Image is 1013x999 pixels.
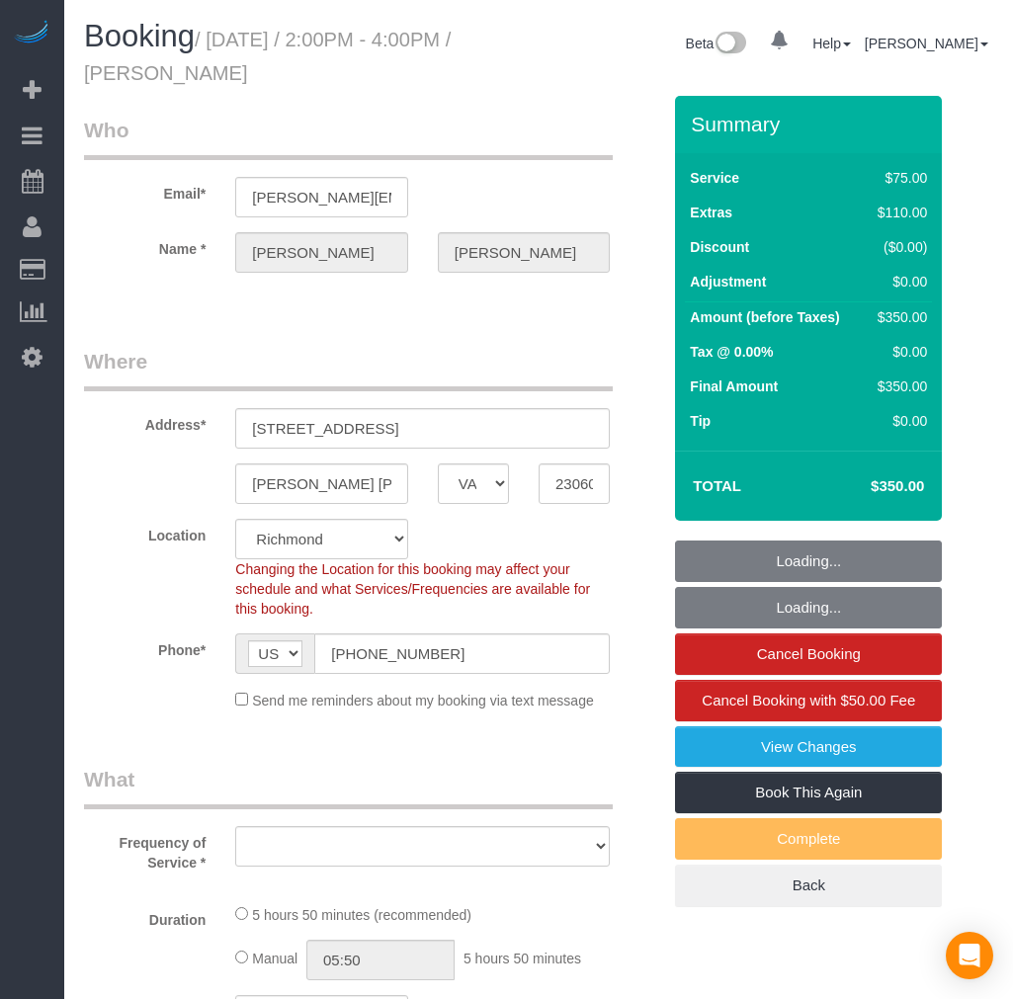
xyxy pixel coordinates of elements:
[870,376,927,396] div: $350.00
[675,726,942,768] a: View Changes
[675,865,942,906] a: Back
[870,411,927,431] div: $0.00
[235,177,407,217] input: Email*
[314,633,610,674] input: Phone*
[69,519,220,545] label: Location
[12,20,51,47] img: Automaid Logo
[69,408,220,435] label: Address*
[675,633,942,675] a: Cancel Booking
[84,116,613,160] legend: Who
[252,693,594,708] span: Send me reminders about my booking via text message
[69,232,220,259] label: Name *
[252,907,471,923] span: 5 hours 50 minutes (recommended)
[464,951,581,966] span: 5 hours 50 minutes
[69,633,220,660] label: Phone*
[865,36,988,51] a: [PERSON_NAME]
[693,477,741,494] strong: Total
[69,177,220,204] label: Email*
[690,272,766,291] label: Adjustment
[686,36,747,51] a: Beta
[84,19,195,53] span: Booking
[811,478,924,495] h4: $350.00
[690,376,778,396] label: Final Amount
[702,692,915,708] span: Cancel Booking with $50.00 Fee
[84,347,613,391] legend: Where
[870,237,927,257] div: ($0.00)
[675,680,942,721] a: Cancel Booking with $50.00 Fee
[690,203,732,222] label: Extras
[812,36,851,51] a: Help
[691,113,932,135] h3: Summary
[252,951,297,966] span: Manual
[235,463,407,504] input: City*
[539,463,610,504] input: Zip Code*
[690,168,739,188] label: Service
[870,342,927,362] div: $0.00
[438,232,610,273] input: Last Name*
[690,307,839,327] label: Amount (before Taxes)
[870,307,927,327] div: $350.00
[69,826,220,873] label: Frequency of Service *
[69,903,220,930] label: Duration
[690,237,749,257] label: Discount
[870,272,927,291] div: $0.00
[946,932,993,979] div: Open Intercom Messenger
[690,342,773,362] label: Tax @ 0.00%
[714,32,746,57] img: New interface
[870,203,927,222] div: $110.00
[84,765,613,809] legend: What
[675,772,942,813] a: Book This Again
[235,561,590,617] span: Changing the Location for this booking may affect your schedule and what Services/Frequencies are...
[235,232,407,273] input: First Name*
[690,411,711,431] label: Tip
[84,29,451,84] small: / [DATE] / 2:00PM - 4:00PM / [PERSON_NAME]
[870,168,927,188] div: $75.00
